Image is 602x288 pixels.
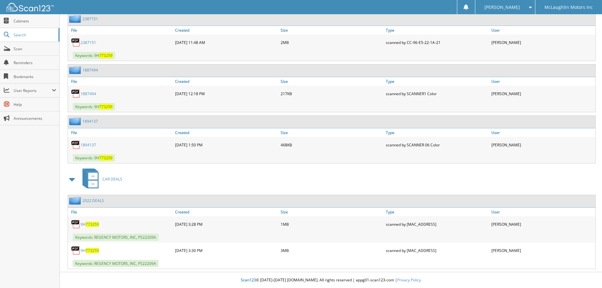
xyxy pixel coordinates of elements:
[384,128,490,137] a: Type
[73,260,159,267] span: Keywords: REGENCY MOTORS, INC, PS22209A
[279,128,385,137] a: Size
[71,38,81,47] img: PDF.png
[484,5,520,9] span: [PERSON_NAME]
[14,32,55,38] span: Search
[102,176,122,182] span: CAR DEALS
[173,87,279,100] div: [DATE] 12:18 PM
[384,26,490,34] a: Type
[384,36,490,49] div: scanned by CC-96-E5-22-1A-21
[99,155,112,161] span: 773259
[86,248,99,253] span: 773259
[173,208,279,216] a: Created
[384,218,490,230] div: scanned by [MAC_ADDRESS]
[279,218,385,230] div: 1MB
[82,119,98,124] a: 1894137
[69,66,82,74] img: folder2.png
[384,87,490,100] div: scanned by SCANNER1 Color
[14,102,56,107] span: Help
[384,138,490,151] div: scanned by SCANNER 06 Color
[82,198,104,203] a: 2022 DEALS
[81,142,96,148] a: 1894137
[14,74,56,79] span: Bookmarks
[173,77,279,86] a: Created
[490,87,595,100] div: [PERSON_NAME]
[68,208,173,216] a: File
[73,52,115,59] span: Keywords: 9H
[68,128,173,137] a: File
[82,67,98,73] a: 1887494
[14,88,52,93] span: User Reports
[6,3,54,11] img: scan123-logo-white.svg
[69,117,82,125] img: folder2.png
[490,138,595,151] div: [PERSON_NAME]
[384,244,490,257] div: scanned by [MAC_ADDRESS]
[81,222,99,227] a: 9H773259
[384,208,490,216] a: Type
[570,258,602,288] iframe: Chat Widget
[14,116,56,121] span: Announcements
[81,91,96,96] a: 1887494
[60,273,602,288] div: © [DATE]-[DATE] [DOMAIN_NAME]. All rights reserved | appg01-scan123-com |
[490,128,595,137] a: User
[173,26,279,34] a: Created
[71,246,81,255] img: PDF.png
[79,167,122,192] a: CAR DEALS
[69,15,82,23] img: folder2.png
[73,103,115,110] span: Keywords: 9H
[490,208,595,216] a: User
[68,77,173,86] a: File
[71,89,81,98] img: PDF.png
[81,248,99,253] a: 9H773259
[68,26,173,34] a: File
[99,53,112,58] span: 773259
[544,5,593,9] span: McLaughlin Motors Inc
[81,40,96,45] a: 2387151
[384,77,490,86] a: Type
[279,26,385,34] a: Size
[86,222,99,227] span: 773259
[279,36,385,49] div: 2MB
[490,36,595,49] div: [PERSON_NAME]
[279,244,385,257] div: 3MB
[173,36,279,49] div: [DATE] 11:48 AM
[73,234,159,241] span: Keywords: REGENCY MOTORS, INC, PS22209A
[14,46,56,52] span: Scan
[73,154,115,162] span: Keywords: 9H
[397,277,421,283] a: Privacy Policy
[490,26,595,34] a: User
[279,138,385,151] div: 468KB
[14,60,56,65] span: Reminders
[490,218,595,230] div: [PERSON_NAME]
[279,87,385,100] div: 217KB
[173,128,279,137] a: Created
[279,77,385,86] a: Size
[71,219,81,229] img: PDF.png
[490,244,595,257] div: [PERSON_NAME]
[69,197,82,205] img: folder2.png
[173,244,279,257] div: [DATE] 3:30 PM
[82,16,98,21] a: 2387151
[241,277,256,283] span: Scan123
[99,104,112,109] span: 773259
[173,218,279,230] div: [DATE] 3:28 PM
[14,18,56,24] span: Cabinets
[71,140,81,150] img: PDF.png
[173,138,279,151] div: [DATE] 1:50 PM
[490,77,595,86] a: User
[279,208,385,216] a: Size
